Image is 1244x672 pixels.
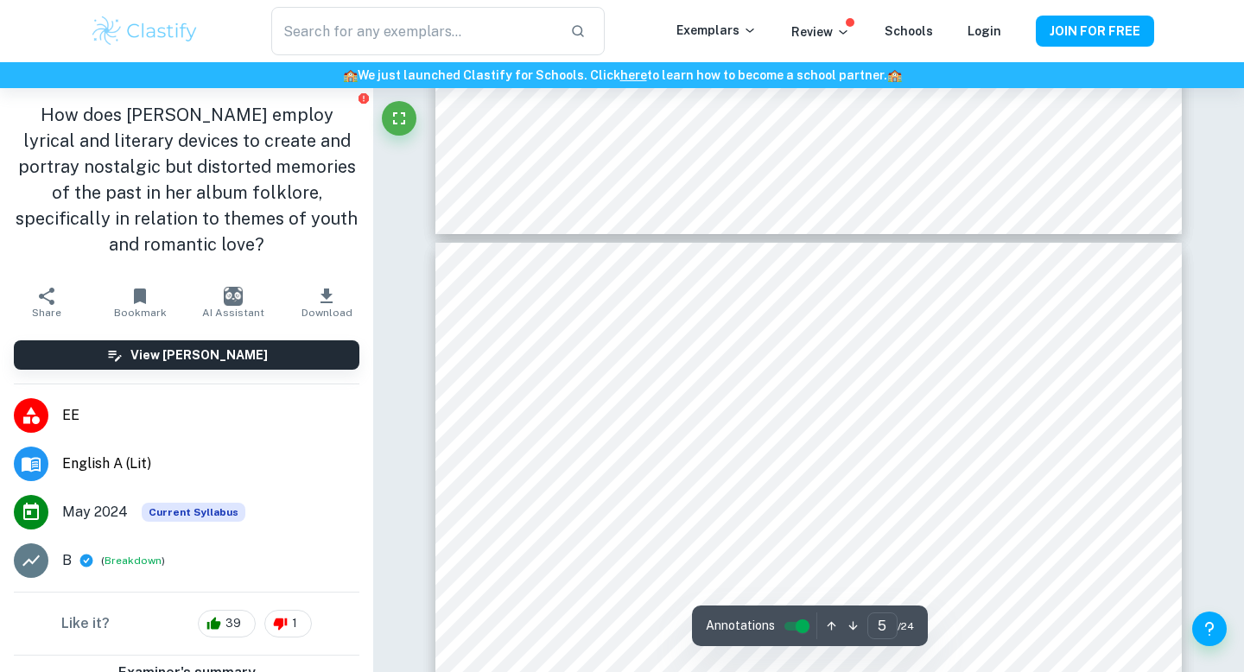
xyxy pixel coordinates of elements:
p: Review [791,22,850,41]
span: Download [301,307,352,319]
span: 🏫 [343,68,358,82]
span: Bookmark [114,307,167,319]
button: AI Assistant [187,278,280,326]
button: Report issue [357,92,370,105]
button: View [PERSON_NAME] [14,340,359,370]
span: EE [62,405,359,426]
button: Help and Feedback [1192,612,1227,646]
span: Annotations [706,617,775,635]
button: Download [280,278,373,326]
span: English A (Lit) [62,453,359,474]
p: Exemplars [676,21,757,40]
span: May 2024 [62,502,128,523]
img: Clastify logo [90,14,200,48]
input: Search for any exemplars... [271,7,556,55]
button: Fullscreen [382,101,416,136]
h6: View [PERSON_NAME] [130,346,268,365]
a: Login [968,24,1001,38]
span: Share [32,307,61,319]
div: 1 [264,610,312,637]
span: / 24 [898,618,914,634]
h6: Like it? [61,613,110,634]
img: AI Assistant [224,287,243,306]
a: Schools [885,24,933,38]
button: Bookmark [93,278,187,326]
h1: How does [PERSON_NAME] employ lyrical and literary devices to create and portray nostalgic but di... [14,102,359,257]
span: 🏫 [887,68,902,82]
span: Current Syllabus [142,503,245,522]
span: ( ) [101,553,165,569]
p: B [62,550,72,571]
div: 39 [198,610,256,637]
a: here [620,68,647,82]
div: This exemplar is based on the current syllabus. Feel free to refer to it for inspiration/ideas wh... [142,503,245,522]
button: JOIN FOR FREE [1036,16,1154,47]
span: AI Assistant [202,307,264,319]
span: 39 [216,615,251,632]
span: 1 [282,615,307,632]
button: Breakdown [105,553,162,568]
h6: We just launched Clastify for Schools. Click to learn how to become a school partner. [3,66,1241,85]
